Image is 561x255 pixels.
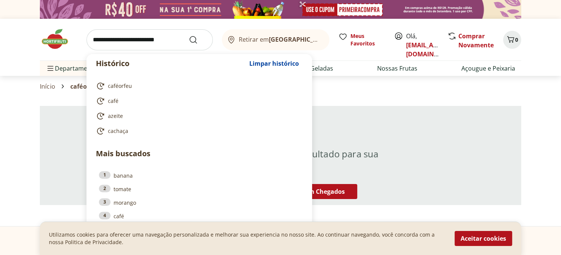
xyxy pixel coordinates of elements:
[46,59,100,77] span: Departamentos
[503,31,521,49] button: Carrinho
[406,41,458,58] a: [EMAIL_ADDRESS][DOMAIN_NAME]
[96,97,300,106] a: café
[338,32,385,47] a: Meus Favoritos
[99,185,111,192] div: 2
[458,32,494,49] a: Comprar Novamente
[96,58,246,69] p: Histórico
[108,112,123,120] span: azeite
[46,59,55,77] button: Menu
[99,198,300,207] a: 3morango
[40,28,77,50] img: Hortifruti
[99,171,300,180] a: 1banana
[249,60,299,66] span: Limpar histórico
[96,81,300,91] a: caféorfeu
[99,198,111,206] div: 3
[99,212,111,219] div: 4
[40,83,55,90] a: Início
[515,36,518,43] span: 0
[455,231,512,246] button: Aceitar cookies
[99,185,300,193] a: 2tomate
[70,83,99,90] span: caféorfeu
[282,184,357,199] button: Recém Chegados
[294,187,345,196] span: Recém Chegados
[99,212,300,220] a: 4café
[96,148,303,159] p: Mais buscados
[189,35,207,44] button: Submit Search
[222,29,329,50] button: Retirar em[GEOGRAPHIC_DATA]/[GEOGRAPHIC_DATA]
[239,36,322,43] span: Retirar em
[96,112,300,121] a: azeite
[406,32,440,59] span: Olá,
[108,127,128,135] span: cachaça
[246,54,303,72] button: Limpar histórico
[86,29,213,50] input: search
[377,64,417,73] a: Nossas Frutas
[108,97,118,105] span: café
[269,35,396,44] b: [GEOGRAPHIC_DATA]/[GEOGRAPHIC_DATA]
[49,231,446,246] p: Utilizamos cookies para oferecer uma navegação personalizada e melhorar sua experiencia no nosso ...
[461,64,515,73] a: Açougue e Peixaria
[108,82,132,90] span: caféorfeu
[96,127,300,136] a: cachaça
[99,171,111,179] div: 1
[350,32,385,47] span: Meus Favoritos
